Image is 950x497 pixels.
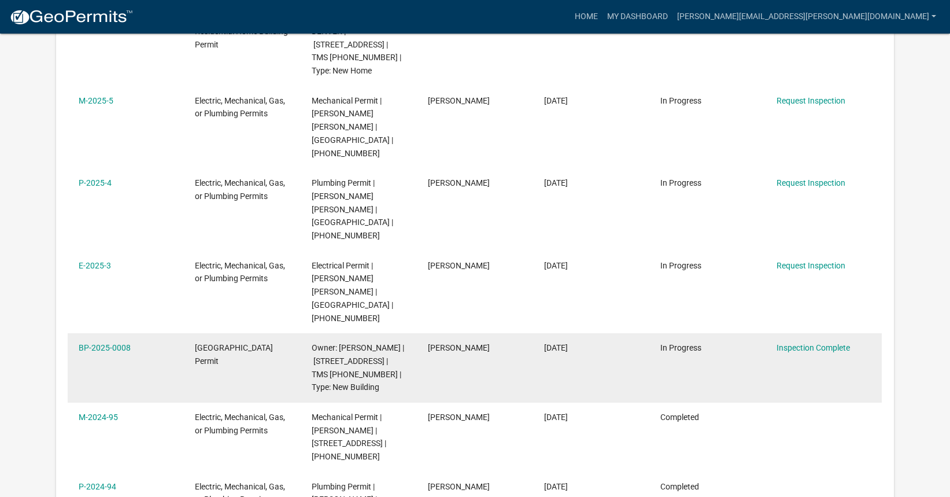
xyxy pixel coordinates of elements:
span: 01/07/2025 [544,261,568,270]
span: Owner: SCHWARTZ DENVER | 690 HWY 185 S | TMS 051-00-00-072 | Type: New Home [312,13,401,75]
span: MARTIN OVERHOLT [428,343,490,352]
a: My Dashboard [602,6,672,28]
span: 01/07/2025 [544,96,568,105]
span: Completed [660,482,699,491]
span: In Progress [660,96,701,105]
span: Plumbing Permit | Martin Dale Overholt | CREEKPOINT DR | 054-00-01-061 [312,178,393,240]
span: Mechanical Permit | Martin Overholt | 222 HWY 72 E | 110-00-00-009 [312,413,386,461]
a: M-2025-5 [79,96,113,105]
span: Electric, Mechanical, Gas, or Plumbing Permits [195,96,285,119]
span: MARTIN OVERHOLT [428,413,490,422]
span: Abbeville County Building Permit [195,343,273,366]
a: P-2024-94 [79,482,116,491]
span: MARTIN OVERHOLT [428,96,490,105]
span: Completed [660,413,699,422]
span: 01/07/2025 [544,178,568,187]
span: MARTIN OVERHOLT [428,178,490,187]
span: In Progress [660,343,701,352]
a: BP-2025-0008 [79,343,131,352]
a: M-2024-95 [79,413,118,422]
span: Electric, Mechanical, Gas, or Plumbing Permits [195,413,285,435]
span: Electrical Permit | Martin Dale Overholt | CREEKPOINT DR | 054-00-01-061 [312,261,393,323]
span: MARTIN OVERHOLT [428,482,490,491]
a: Home [570,6,602,28]
a: Inspection Complete [777,343,850,352]
span: MARTIN OVERHOLT [428,261,490,270]
a: [PERSON_NAME][EMAIL_ADDRESS][PERSON_NAME][DOMAIN_NAME] [672,6,941,28]
span: 01/07/2025 [544,343,568,352]
a: P-2025-4 [79,178,112,187]
span: Owner: WOOD DONNA | 34 CREEKPOINT DR | TMS 054-00-01-061 | Type: New Building [312,343,404,392]
span: Electric, Mechanical, Gas, or Plumbing Permits [195,261,285,284]
a: Request Inspection [777,178,845,187]
a: Request Inspection [777,96,845,105]
span: In Progress [660,261,701,270]
span: In Progress [660,178,701,187]
a: E-2025-3 [79,261,111,270]
span: Mechanical Permit | Martin Dale Overholt | CREEKPOINT DR | 054-00-01-061 [312,96,393,158]
span: Electric, Mechanical, Gas, or Plumbing Permits [195,178,285,201]
a: Request Inspection [777,261,845,270]
span: 11/27/2024 [544,413,568,422]
span: 11/27/2024 [544,482,568,491]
